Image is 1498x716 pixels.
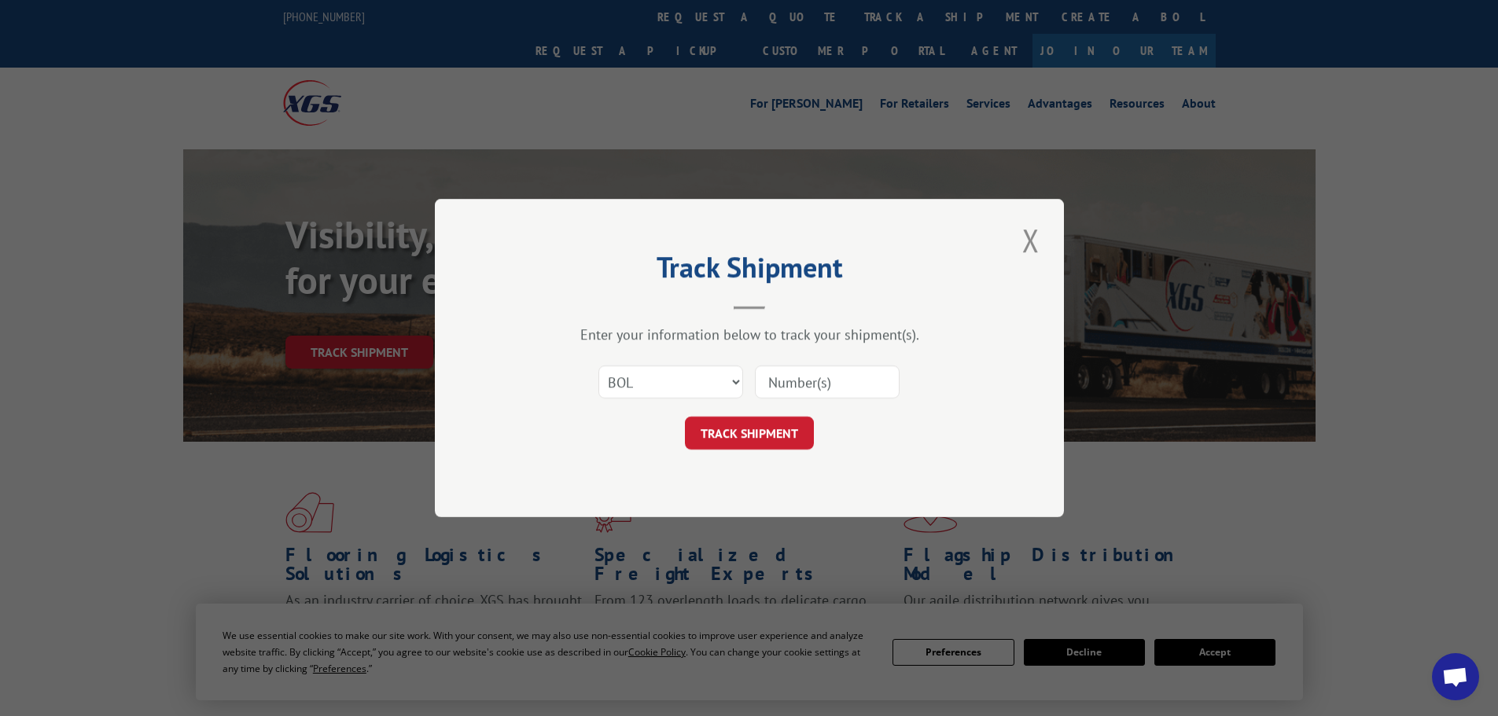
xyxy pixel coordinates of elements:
h2: Track Shipment [513,256,985,286]
input: Number(s) [755,365,900,398]
a: Open chat [1432,653,1479,700]
div: Enter your information below to track your shipment(s). [513,325,985,343]
button: Close modal [1018,218,1044,262]
button: TRACK SHIPMENT [685,417,814,450]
